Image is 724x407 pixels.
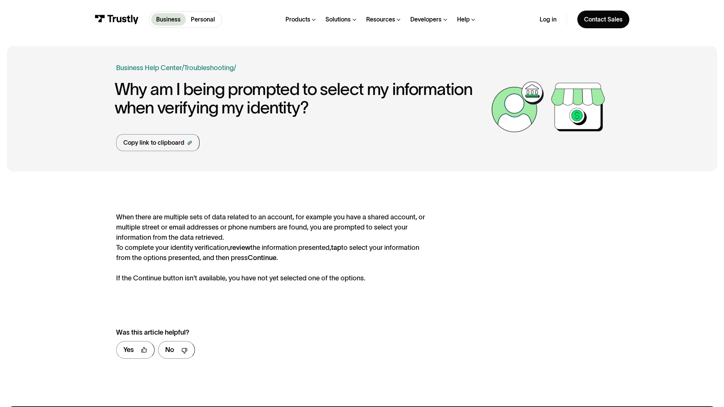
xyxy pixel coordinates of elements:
div: / [234,63,236,73]
div: Products [285,16,310,23]
a: Business [151,13,186,26]
p: Personal [191,15,215,24]
div: / [182,63,184,73]
div: Solutions [325,16,351,23]
div: Yes [123,345,134,355]
a: Troubleshooting [184,64,234,72]
div: Was this article helpful? [116,327,415,338]
strong: tap [331,244,341,251]
a: Log in [540,16,557,23]
a: No [158,341,195,359]
div: Developers [410,16,442,23]
p: Business [156,15,181,24]
div: When there are multiple sets of data related to an account, for example you have a shared account... [116,212,433,243]
a: Copy link to clipboard [116,134,199,151]
a: Yes [116,341,155,359]
h1: Why am I being prompted to select my information when verifying my identity? [115,80,488,117]
div: No [165,345,174,355]
img: Trustly Logo [95,15,139,24]
div: Copy link to clipboard [123,138,184,147]
a: Business Help Center [116,63,182,73]
a: Contact Sales [577,11,629,28]
div: Resources [366,16,395,23]
strong: review [230,244,250,251]
div: To complete your identity verification, the information presented, to select your information fro... [116,243,433,283]
div: Help [457,16,470,23]
strong: Continue [248,254,276,262]
div: Contact Sales [584,16,623,23]
a: Personal [186,13,220,26]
